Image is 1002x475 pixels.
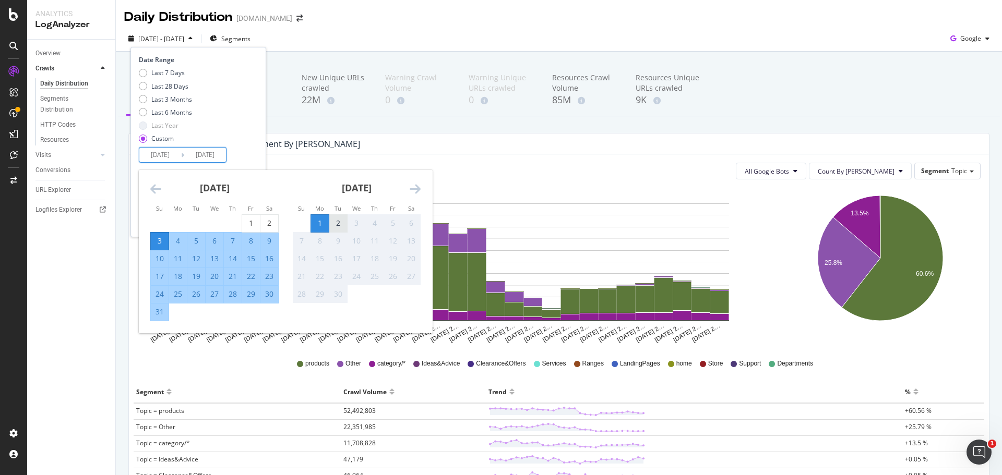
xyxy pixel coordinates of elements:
[960,34,981,43] span: Google
[151,108,192,117] div: Last 6 Months
[187,232,206,250] td: Selected. Tuesday, August 5, 2025
[488,383,507,400] div: Trend
[311,289,329,299] div: 29
[342,181,372,194] strong: [DATE]
[329,267,348,285] td: Not available. Tuesday, September 23, 2025
[782,188,979,344] svg: A chart.
[169,232,187,250] td: Selected. Monday, August 4, 2025
[851,210,868,217] text: 13.5%
[193,204,199,212] small: Tu
[348,232,366,250] td: Not available. Wednesday, September 10, 2025
[242,214,260,232] td: Choose Friday, August 1, 2025 as your check-out date. It’s available.
[136,439,190,447] span: Topic = category/*
[311,285,329,303] td: Not available. Monday, September 29, 2025
[476,359,526,368] span: Clearance&Offers
[293,267,311,285] td: Not available. Sunday, September 21, 2025
[242,285,260,303] td: Selected. Friday, August 29, 2025
[139,68,192,77] div: Last 7 Days
[260,250,279,267] td: Selected. Saturday, August 16, 2025
[329,214,348,232] td: Choose Tuesday, September 2, 2025 as your check-out date. It’s available.
[137,188,760,344] svg: A chart.
[967,440,992,465] iframe: Intercom live chat
[343,383,387,400] div: Crawl Volume
[156,204,163,212] small: Su
[40,135,69,145] div: Resources
[315,204,324,212] small: Mo
[40,93,108,115] a: Segments Distribution
[224,236,242,246] div: 7
[329,271,347,282] div: 23
[293,232,311,250] td: Not available. Sunday, September 7, 2025
[348,250,366,267] td: Not available. Wednesday, September 17, 2025
[311,232,329,250] td: Not available. Monday, September 8, 2025
[366,250,384,267] td: Not available. Thursday, September 18, 2025
[40,119,76,130] div: HTTP Codes
[35,165,108,176] a: Conversions
[293,289,311,299] div: 28
[187,271,205,282] div: 19
[40,119,108,130] a: HTTP Codes
[329,289,347,299] div: 30
[151,121,178,130] div: Last Year
[242,271,260,282] div: 22
[221,34,250,43] span: Segments
[210,204,219,212] small: We
[151,289,169,299] div: 24
[224,289,242,299] div: 28
[151,250,169,267] td: Selected. Sunday, August 10, 2025
[311,250,329,267] td: Not available. Monday, September 15, 2025
[343,439,376,447] span: 11,708,828
[384,232,402,250] td: Not available. Friday, September 12, 2025
[139,55,255,64] div: Date Range
[242,218,260,228] div: 1
[169,289,187,299] div: 25
[905,455,928,464] span: +0.05 %
[293,271,311,282] div: 21
[187,236,205,246] div: 5
[345,359,361,368] span: Other
[206,236,223,246] div: 6
[136,422,175,431] span: Topic = Other
[348,214,366,232] td: Not available. Wednesday, September 3, 2025
[371,204,378,212] small: Th
[136,383,164,400] div: Segment
[343,406,376,415] span: 52,492,803
[224,267,242,285] td: Selected. Thursday, August 21, 2025
[206,285,224,303] td: Selected. Wednesday, August 27, 2025
[905,439,928,447] span: +13.5 %
[35,150,51,161] div: Visits
[469,93,535,107] div: 0
[229,204,236,212] small: Th
[352,204,361,212] small: We
[745,167,789,176] span: All Google Bots
[385,93,452,107] div: 0
[35,204,82,215] div: Logfiles Explorer
[384,250,402,267] td: Not available. Friday, September 19, 2025
[40,135,108,145] a: Resources
[224,271,242,282] div: 21
[169,271,187,282] div: 18
[40,78,108,89] a: Daily Distribution
[311,267,329,285] td: Not available. Monday, September 22, 2025
[582,359,604,368] span: Ranges
[224,285,242,303] td: Selected. Thursday, August 28, 2025
[329,232,348,250] td: Not available. Tuesday, September 9, 2025
[329,236,347,246] div: 9
[298,204,305,212] small: Su
[905,406,932,415] span: +60.56 %
[348,236,365,246] div: 10
[402,236,420,246] div: 13
[260,289,278,299] div: 30
[151,68,185,77] div: Last 7 Days
[708,359,723,368] span: Store
[777,359,813,368] span: Departments
[946,30,994,47] button: Google
[296,15,303,22] div: arrow-right-arrow-left
[248,204,254,212] small: Fr
[343,455,363,464] span: 47,179
[916,270,934,277] text: 60.6%
[825,259,842,266] text: 25.8%
[35,48,108,59] a: Overview
[187,267,206,285] td: Selected. Tuesday, August 19, 2025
